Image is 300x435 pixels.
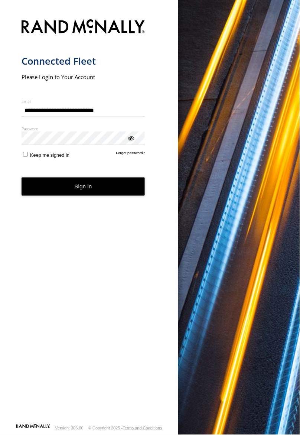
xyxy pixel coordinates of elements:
[22,178,145,196] button: Sign in
[22,55,145,67] h1: Connected Fleet
[55,426,84,431] div: Version: 306.00
[116,151,145,158] a: Forgot password?
[22,15,157,424] form: main
[30,152,69,158] span: Keep me signed in
[22,126,145,132] label: Password
[22,73,145,81] h2: Please Login to Your Account
[22,98,145,104] label: Email
[127,134,134,142] div: ViewPassword
[22,18,145,37] img: Rand McNally
[88,426,162,431] div: © Copyright 2025 -
[16,425,50,432] a: Visit our Website
[123,426,162,431] a: Terms and Conditions
[23,152,28,157] input: Keep me signed in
